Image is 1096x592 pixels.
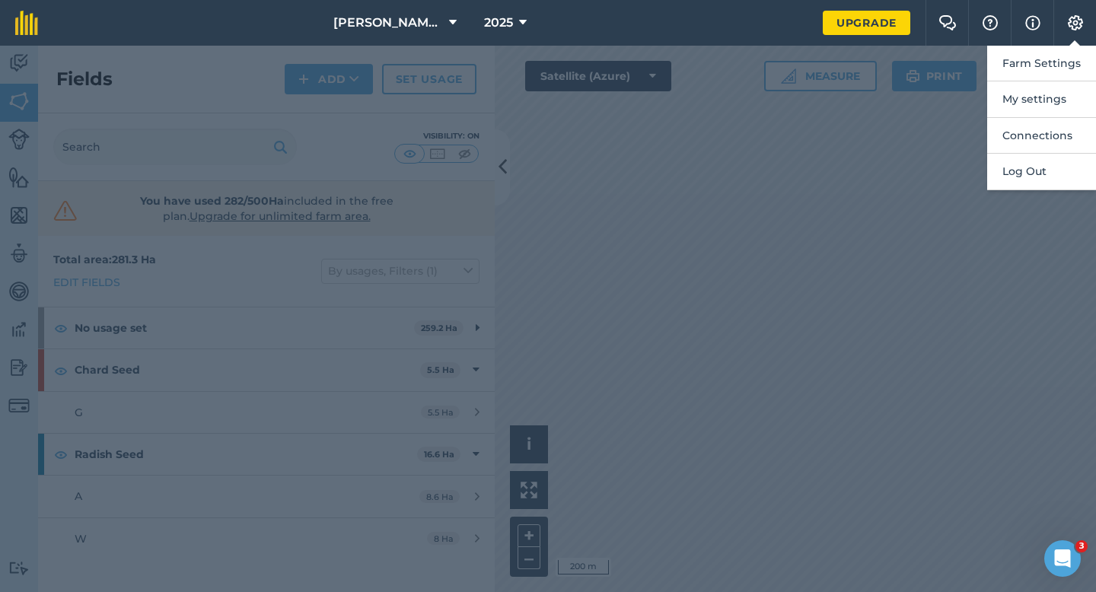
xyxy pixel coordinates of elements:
button: Farm Settings [987,46,1096,81]
iframe: Intercom live chat [1044,540,1081,577]
button: My settings [987,81,1096,117]
span: 3 [1075,540,1088,552]
img: A question mark icon [981,15,999,30]
img: fieldmargin Logo [15,11,38,35]
img: A cog icon [1066,15,1085,30]
img: svg+xml;base64,PHN2ZyB4bWxucz0iaHR0cDovL3d3dy53My5vcmcvMjAwMC9zdmciIHdpZHRoPSIxNyIgaGVpZ2h0PSIxNy... [1025,14,1040,32]
img: Two speech bubbles overlapping with the left bubble in the forefront [938,15,957,30]
button: Connections [987,118,1096,154]
span: 2025 [484,14,513,32]
a: Upgrade [823,11,910,35]
button: Log Out [987,154,1096,189]
span: [PERSON_NAME] & Sons Farming [333,14,443,32]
